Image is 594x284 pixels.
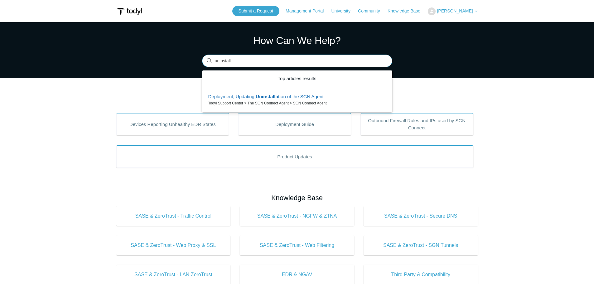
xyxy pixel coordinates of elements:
[202,55,392,67] input: Search
[116,97,478,107] h2: Popular Articles
[358,8,386,14] a: Community
[116,206,231,226] a: SASE & ZeroTrust - Traffic Control
[364,206,478,226] a: SASE & ZeroTrust - Secure DNS
[437,8,473,13] span: [PERSON_NAME]
[240,235,354,255] a: SASE & ZeroTrust - Web Filtering
[202,33,392,48] h1: How Can We Help?
[373,271,469,278] span: Third Party & Compatibility
[373,212,469,220] span: SASE & ZeroTrust - Secure DNS
[249,242,345,249] span: SASE & ZeroTrust - Web Filtering
[331,8,356,14] a: University
[364,235,478,255] a: SASE & ZeroTrust - SGN Tunnels
[428,7,478,15] button: [PERSON_NAME]
[116,145,473,168] a: Product Updates
[208,94,324,100] zd-autocomplete-title-multibrand: Suggested result 1 Deployment, Updating, Uninstallation of the SGN Agent
[126,242,221,249] span: SASE & ZeroTrust - Web Proxy & SSL
[286,8,330,14] a: Management Portal
[360,113,473,135] a: Outbound Firewall Rules and IPs used by SGN Connect
[126,212,221,220] span: SASE & ZeroTrust - Traffic Control
[388,8,427,14] a: Knowledge Base
[202,70,392,87] zd-autocomplete-header: Top articles results
[256,94,280,99] em: Uninstallat
[116,6,143,17] img: Todyl Support Center Help Center home page
[116,113,229,135] a: Devices Reporting Unhealthy EDR States
[126,271,221,278] span: SASE & ZeroTrust - LAN ZeroTrust
[240,206,354,226] a: SASE & ZeroTrust - NGFW & ZTNA
[249,271,345,278] span: EDR & NGAV
[238,113,351,135] a: Deployment Guide
[116,235,231,255] a: SASE & ZeroTrust - Web Proxy & SSL
[249,212,345,220] span: SASE & ZeroTrust - NGFW & ZTNA
[116,193,478,203] h2: Knowledge Base
[232,6,279,16] a: Submit a Request
[208,100,386,106] zd-autocomplete-breadcrumbs-multibrand: Todyl Support Center > The SGN Connect Agent > SGN Connect Agent
[373,242,469,249] span: SASE & ZeroTrust - SGN Tunnels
